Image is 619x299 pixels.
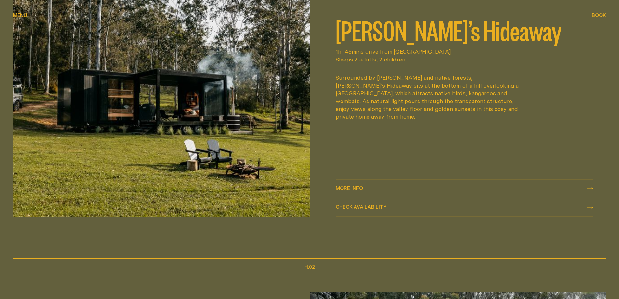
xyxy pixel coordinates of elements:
[336,17,593,43] h2: [PERSON_NAME]’s Hideaway
[336,180,593,198] a: More info
[336,186,363,191] span: More info
[13,13,27,18] span: Menu
[592,13,606,18] span: Book
[336,48,593,56] span: 1hr 45mins drive from [GEOGRAPHIC_DATA]
[336,56,593,63] span: Sleeps 2 adults, 2 children
[592,12,606,20] button: show booking tray
[336,74,523,121] div: Surrounded by [PERSON_NAME] and native forests, [PERSON_NAME]'s Hideaway sits at the bottom of a ...
[336,204,387,209] span: Check availability
[336,198,593,216] button: check availability
[13,12,27,20] button: show menu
